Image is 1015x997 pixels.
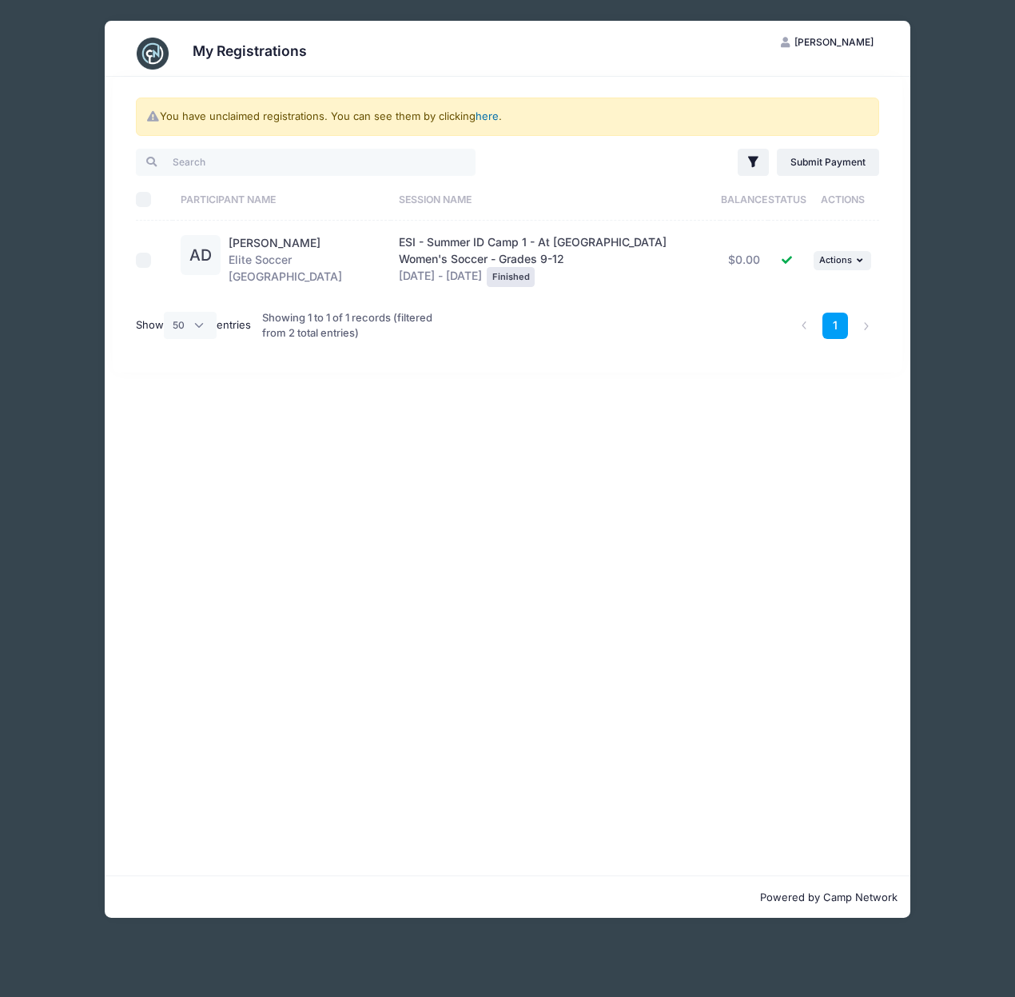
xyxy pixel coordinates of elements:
[136,98,879,136] div: You have unclaimed registrations. You can see them by clicking .
[391,178,720,221] th: Session Name: activate to sort column ascending
[181,235,221,275] div: AD
[136,178,173,221] th: Select All
[476,110,499,122] a: here
[399,234,713,287] div: [DATE] - [DATE]
[487,267,535,286] div: Finished
[822,313,849,339] a: 1
[164,312,217,339] select: Showentries
[814,251,871,270] button: Actions
[720,178,768,221] th: Balance: activate to sort column ascending
[229,235,383,285] div: Elite Soccer [GEOGRAPHIC_DATA]
[794,36,874,48] span: [PERSON_NAME]
[777,149,880,176] a: Submit Payment
[806,178,880,221] th: Actions: activate to sort column ascending
[229,236,320,249] a: [PERSON_NAME]
[136,149,476,176] input: Search
[768,178,806,221] th: Status: activate to sort column ascending
[136,312,251,339] label: Show entries
[137,38,169,70] img: CampNetwork
[819,254,852,265] span: Actions
[181,249,221,263] a: AD
[767,29,887,56] button: [PERSON_NAME]
[399,235,667,265] span: ESI - Summer ID Camp 1 - At [GEOGRAPHIC_DATA] Women's Soccer - Grades 9-12
[262,300,436,352] div: Showing 1 to 1 of 1 records (filtered from 2 total entries)
[193,42,307,59] h3: My Registrations
[173,178,391,221] th: Participant Name: activate to sort column ascending
[720,221,768,299] td: $0.00
[117,890,898,906] p: Powered by Camp Network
